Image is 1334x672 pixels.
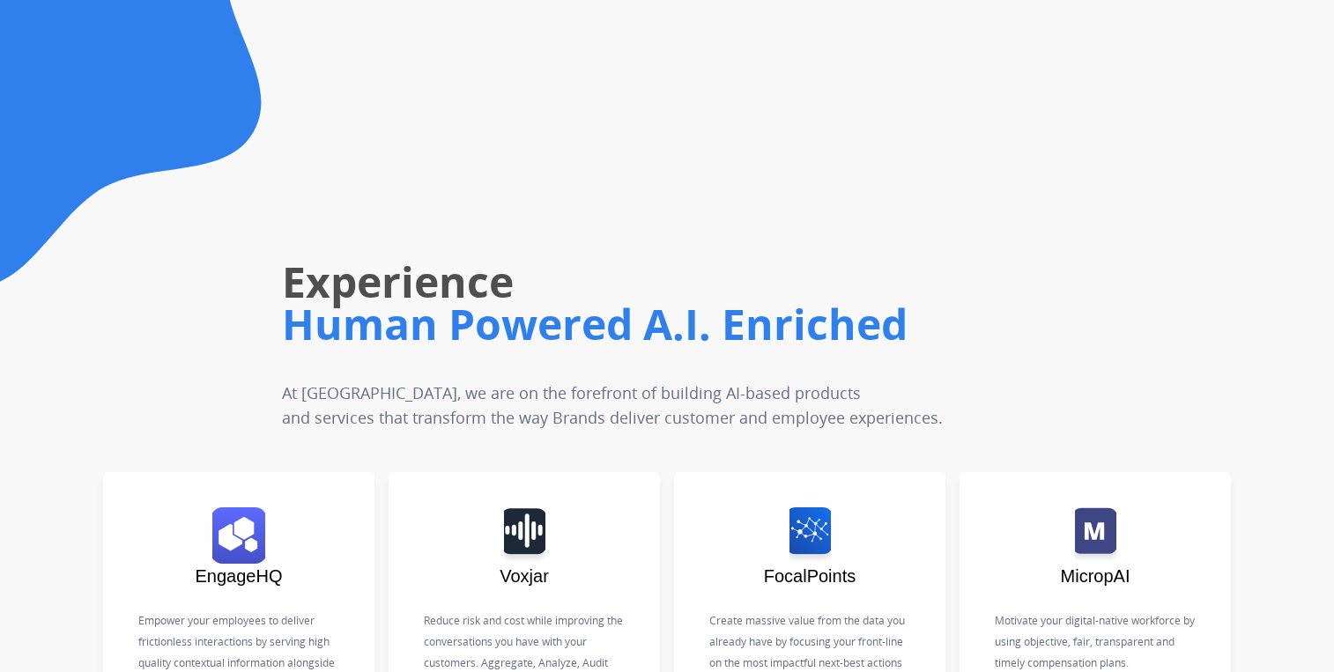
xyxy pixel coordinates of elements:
img: logo [1075,507,1116,564]
span: EngageHQ [196,566,283,586]
img: logo [789,507,831,564]
img: logo [504,507,545,564]
h1: Human Powered A.I. Enriched [282,296,955,352]
span: Voxjar [500,566,549,586]
span: FocalPoints [764,566,856,586]
h1: Experience [282,254,955,310]
span: MicropAI [1061,566,1130,586]
img: logo [212,507,265,564]
p: At [GEOGRAPHIC_DATA], we are on the forefront of building AI-based products and services that tra... [282,380,955,430]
